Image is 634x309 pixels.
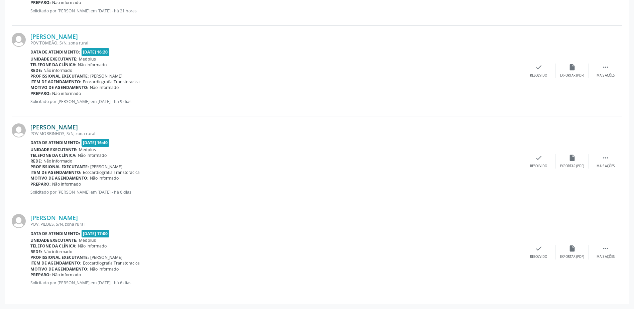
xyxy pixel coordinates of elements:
[30,175,89,181] b: Motivo de agendamento:
[79,237,96,243] span: Medplus
[82,48,110,56] span: [DATE] 16:20
[83,79,140,85] span: Ecocardiografia Transtoracica
[30,68,42,73] b: Rede:
[79,147,96,152] span: Medplus
[30,158,42,164] b: Rede:
[30,49,80,55] b: Data de atendimento:
[568,64,576,71] i: insert_drive_file
[30,181,51,187] b: Preparo:
[30,91,51,96] b: Preparo:
[79,56,96,62] span: Medplus
[30,272,51,278] b: Preparo:
[43,158,72,164] span: Não informado
[30,243,77,249] b: Telefone da clínica:
[30,170,82,175] b: Item de agendamento:
[30,254,89,260] b: Profissional executante:
[560,73,584,78] div: Exportar (PDF)
[82,139,110,146] span: [DATE] 16:40
[535,64,542,71] i: check
[530,164,547,169] div: Resolvido
[30,131,522,136] div: POV MORRINHOS, S/N, zona rural
[30,189,522,195] p: Solicitado por [PERSON_NAME] em [DATE] - há 6 dias
[30,164,89,170] b: Profissional executante:
[90,175,119,181] span: Não informado
[530,73,547,78] div: Resolvido
[30,237,78,243] b: Unidade executante:
[602,64,609,71] i: 
[568,245,576,252] i: insert_drive_file
[43,68,72,73] span: Não informado
[30,280,522,286] p: Solicitado por [PERSON_NAME] em [DATE] - há 6 dias
[78,152,107,158] span: Não informado
[30,56,78,62] b: Unidade executante:
[78,62,107,68] span: Não informado
[52,91,81,96] span: Não informado
[30,99,522,104] p: Solicitado por [PERSON_NAME] em [DATE] - há 9 dias
[12,214,26,228] img: img
[597,164,615,169] div: Mais ações
[30,249,42,254] b: Rede:
[530,254,547,259] div: Resolvido
[83,260,140,266] span: Ecocardiografia Transtoracica
[30,214,78,221] a: [PERSON_NAME]
[560,254,584,259] div: Exportar (PDF)
[52,181,81,187] span: Não informado
[90,266,119,272] span: Não informado
[30,62,77,68] b: Telefone da clínica:
[535,245,542,252] i: check
[30,85,89,90] b: Motivo de agendamento:
[90,254,122,260] span: [PERSON_NAME]
[602,154,609,162] i: 
[597,73,615,78] div: Mais ações
[82,230,110,237] span: [DATE] 17:00
[90,73,122,79] span: [PERSON_NAME]
[30,79,82,85] b: Item de agendamento:
[90,85,119,90] span: Não informado
[30,152,77,158] b: Telefone da clínica:
[602,245,609,252] i: 
[78,243,107,249] span: Não informado
[535,154,542,162] i: check
[30,260,82,266] b: Item de agendamento:
[597,254,615,259] div: Mais ações
[30,266,89,272] b: Motivo de agendamento:
[568,154,576,162] i: insert_drive_file
[30,123,78,131] a: [PERSON_NAME]
[30,231,80,236] b: Data de atendimento:
[560,164,584,169] div: Exportar (PDF)
[12,123,26,137] img: img
[30,140,80,145] b: Data de atendimento:
[90,164,122,170] span: [PERSON_NAME]
[30,40,522,46] div: POV.TOMBÃO, S/N, zona rural
[30,8,522,14] p: Solicitado por [PERSON_NAME] em [DATE] - há 21 horas
[30,147,78,152] b: Unidade executante:
[30,73,89,79] b: Profissional executante:
[43,249,72,254] span: Não informado
[30,221,522,227] div: POV. PILOES, S/N, zona rural
[52,272,81,278] span: Não informado
[30,33,78,40] a: [PERSON_NAME]
[83,170,140,175] span: Ecocardiografia Transtoracica
[12,33,26,47] img: img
